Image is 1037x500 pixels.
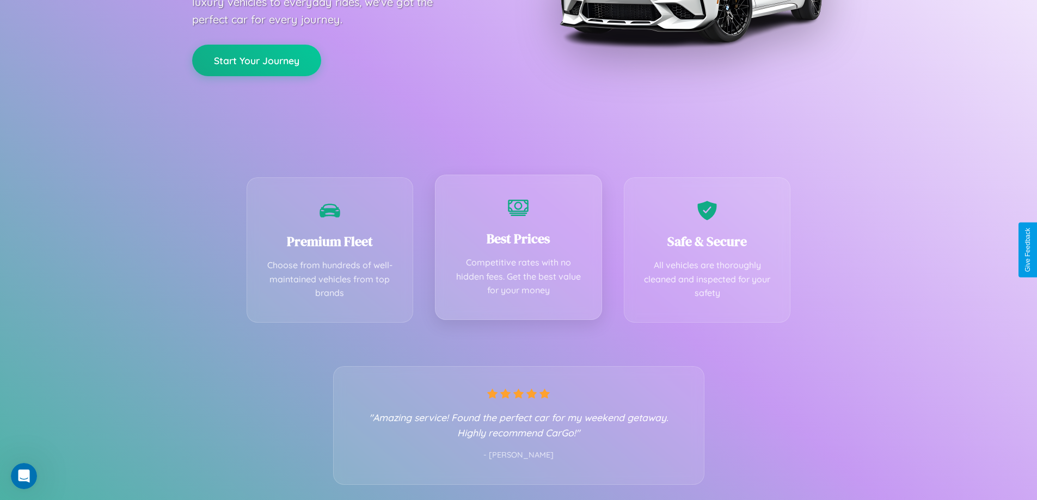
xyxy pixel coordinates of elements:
iframe: Intercom live chat [11,463,37,489]
div: Give Feedback [1024,228,1032,272]
p: "Amazing service! Found the perfect car for my weekend getaway. Highly recommend CarGo!" [355,410,682,440]
p: All vehicles are thoroughly cleaned and inspected for your safety [641,258,774,300]
button: Start Your Journey [192,45,321,76]
p: Competitive rates with no hidden fees. Get the best value for your money [452,256,585,298]
h3: Premium Fleet [263,232,397,250]
h3: Best Prices [452,230,585,248]
h3: Safe & Secure [641,232,774,250]
p: Choose from hundreds of well-maintained vehicles from top brands [263,258,397,300]
p: - [PERSON_NAME] [355,448,682,462]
